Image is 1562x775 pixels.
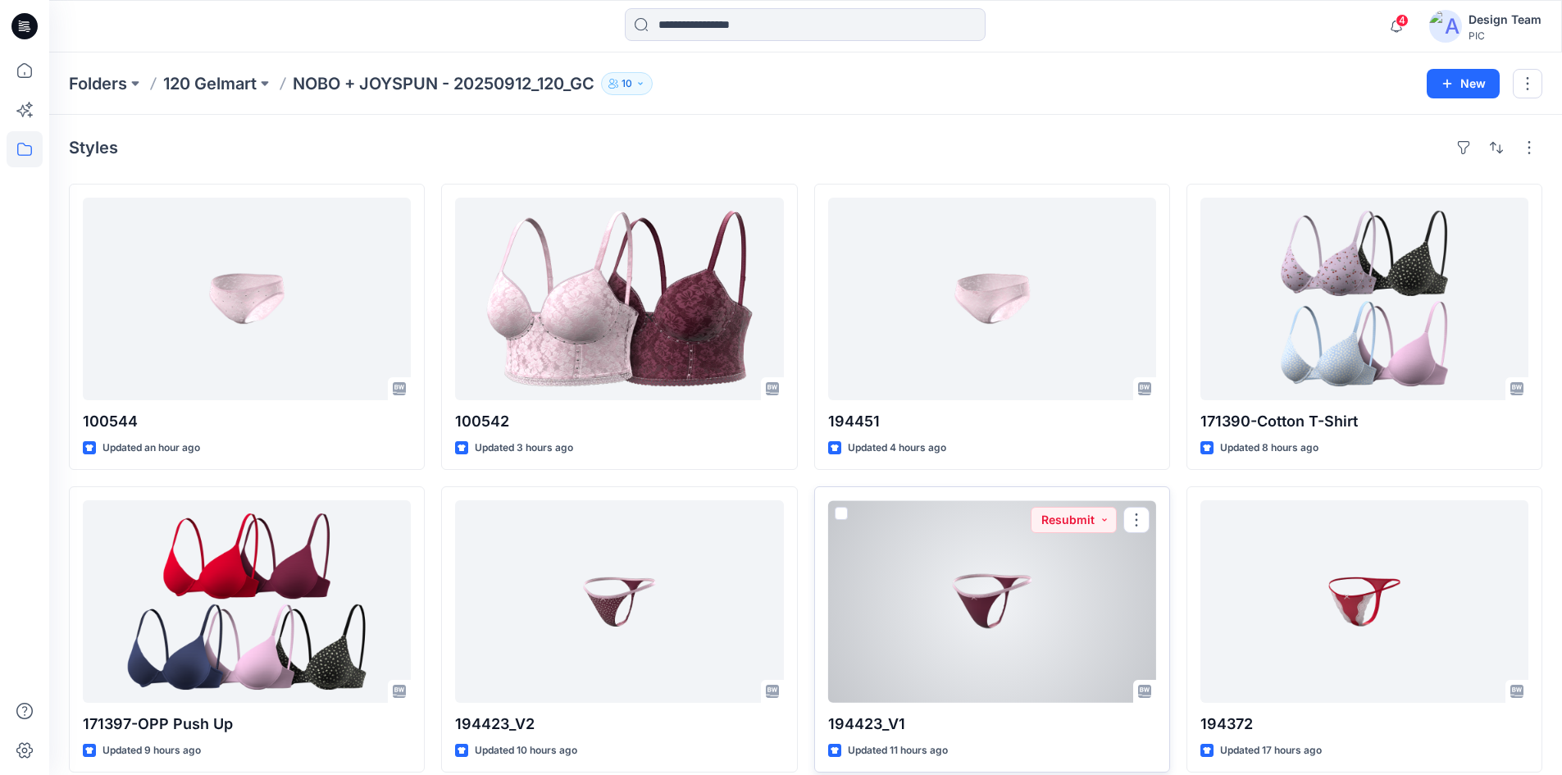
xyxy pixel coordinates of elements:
[1469,30,1542,42] div: PIC
[1220,440,1318,457] p: Updated 8 hours ago
[848,440,946,457] p: Updated 4 hours ago
[1200,410,1528,433] p: 171390-Cotton T-Shirt
[828,500,1156,703] a: 194423_V1
[828,198,1156,400] a: 194451
[475,440,573,457] p: Updated 3 hours ago
[601,72,653,95] button: 10
[1200,713,1528,736] p: 194372
[69,72,127,95] a: Folders
[1429,10,1462,43] img: avatar
[83,198,411,400] a: 100544
[163,72,257,95] a: 120 Gelmart
[69,138,118,157] h4: Styles
[848,742,948,759] p: Updated 11 hours ago
[622,75,632,93] p: 10
[1220,742,1322,759] p: Updated 17 hours ago
[102,440,200,457] p: Updated an hour ago
[293,72,594,95] p: NOBO + JOYSPUN - 20250912_120_GC
[828,410,1156,433] p: 194451
[1200,198,1528,400] a: 171390-Cotton T-Shirt
[828,713,1156,736] p: 194423_V1
[83,500,411,703] a: 171397-OPP Push Up
[102,742,201,759] p: Updated 9 hours ago
[455,198,783,400] a: 100542
[455,500,783,703] a: 194423_V2
[1200,500,1528,703] a: 194372
[1396,14,1409,27] span: 4
[1427,69,1500,98] button: New
[455,713,783,736] p: 194423_V2
[475,742,577,759] p: Updated 10 hours ago
[83,410,411,433] p: 100544
[1469,10,1542,30] div: Design Team
[455,410,783,433] p: 100542
[83,713,411,736] p: 171397-OPP Push Up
